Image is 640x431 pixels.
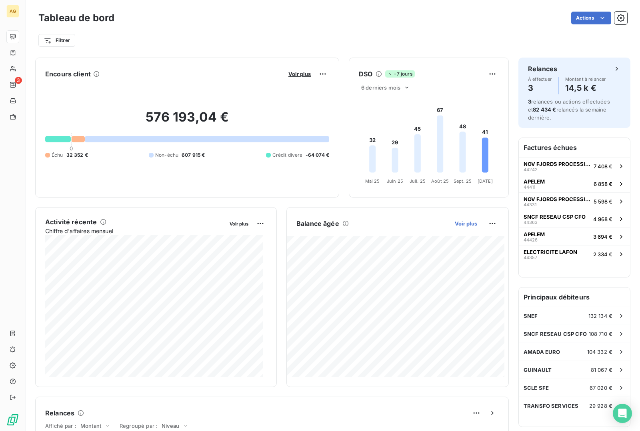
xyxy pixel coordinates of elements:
h6: Relances [45,408,74,418]
span: Montant [80,423,101,429]
span: 6 derniers mois [361,84,400,91]
span: Non-échu [155,152,178,159]
span: 2 334 € [593,251,612,257]
span: 32 352 € [66,152,88,159]
span: Regroupé par : [120,423,158,429]
span: 44357 [524,255,537,260]
span: 3 [15,77,22,84]
h6: Relances [528,64,557,74]
span: SNCF RESEAU CSP CFO [524,331,587,337]
span: ELECTRICITE LAFON [524,249,577,255]
div: AG [6,5,19,18]
div: Open Intercom Messenger [613,404,632,423]
span: 44411 [524,185,535,190]
span: 67 020 € [590,385,612,391]
span: SNCF RESEAU CSP CFO [524,214,586,220]
span: 82 434 € [533,106,556,113]
button: ELECTRICITE LAFON443572 334 € [519,245,630,263]
span: 104 332 € [587,349,612,355]
tspan: Juil. 25 [410,178,426,184]
span: APELEM [524,231,545,237]
span: APELEM [524,178,545,185]
button: Voir plus [227,220,251,227]
span: 108 710 € [589,331,612,337]
span: Affiché par : [45,423,76,429]
span: 4 968 € [593,216,612,222]
span: GUINAULT [524,367,552,373]
h6: Balance âgée [296,219,339,228]
tspan: [DATE] [478,178,493,184]
span: 607 915 € [182,152,205,159]
span: 44426 [524,237,538,242]
h4: 3 [528,82,552,94]
h4: 14,5 k € [565,82,606,94]
h2: 576 193,04 € [45,109,329,133]
button: NOV FJORDS PROCESSING [GEOGRAPHIC_DATA]443315 598 € [519,192,630,210]
span: 3 694 € [593,233,612,240]
tspan: Sept. 25 [454,178,472,184]
h6: Encours client [45,69,91,79]
span: 5 598 € [594,198,612,205]
span: SCLE SFE [524,385,549,391]
span: 29 928 € [589,403,612,409]
tspan: Mai 25 [365,178,380,184]
span: 81 067 € [591,367,612,373]
button: Filtrer [38,34,75,47]
span: Niveau [162,423,179,429]
span: -7 jours [385,70,414,78]
span: 44363 [524,220,538,225]
button: SNCF RESEAU CSP CFO443634 968 € [519,210,630,227]
tspan: Juin 25 [387,178,403,184]
span: Chiffre d'affaires mensuel [45,227,224,235]
span: 0 [70,145,73,152]
span: 7 408 € [594,163,612,170]
h6: Factures échues [519,138,630,157]
span: 132 134 € [588,313,612,319]
span: 3 [528,98,531,105]
button: APELEM444116 858 € [519,175,630,192]
span: TRANSFO SERVICES [524,403,578,409]
span: NOV FJORDS PROCESSING [GEOGRAPHIC_DATA] [524,196,590,202]
img: Logo LeanPay [6,413,19,426]
button: APELEM444263 694 € [519,227,630,245]
button: Voir plus [452,220,480,227]
span: Montant à relancer [565,77,606,82]
span: SNEF [524,313,538,319]
span: Voir plus [288,71,311,77]
h6: Principaux débiteurs [519,287,630,307]
span: Crédit divers [272,152,302,159]
h6: Activité récente [45,217,97,227]
span: NOV FJORDS PROCESSING [GEOGRAPHIC_DATA] [524,161,590,167]
span: Voir plus [455,220,477,227]
button: Voir plus [286,70,313,78]
span: 44331 [524,202,536,207]
span: Échu [52,152,63,159]
span: Voir plus [230,221,248,227]
span: relances ou actions effectuées et relancés la semaine dernière. [528,98,610,121]
span: AMADA EURO [524,349,560,355]
tspan: Août 25 [431,178,449,184]
button: NOV FJORDS PROCESSING [GEOGRAPHIC_DATA]442427 408 € [519,157,630,175]
h3: Tableau de bord [38,11,114,25]
span: À effectuer [528,77,552,82]
span: -64 074 € [306,152,329,159]
span: 44242 [524,167,538,172]
button: Actions [571,12,611,24]
span: 6 858 € [594,181,612,187]
h6: DSO [359,69,372,79]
